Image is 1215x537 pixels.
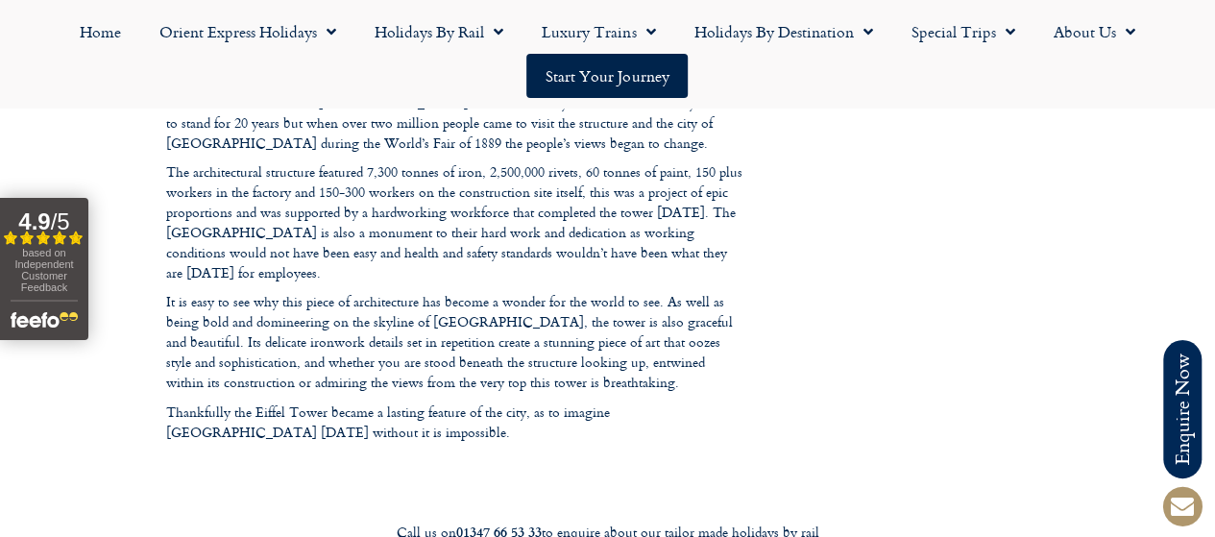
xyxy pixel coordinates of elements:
a: Home [61,10,140,54]
a: Start your Journey [526,54,688,98]
a: Holidays by Destination [674,10,891,54]
a: Orient Express Holidays [140,10,355,54]
a: Special Trips [891,10,1033,54]
a: Holidays by Rail [355,10,522,54]
nav: Menu [10,10,1205,98]
a: About Us [1033,10,1154,54]
a: Luxury Trains [522,10,674,54]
